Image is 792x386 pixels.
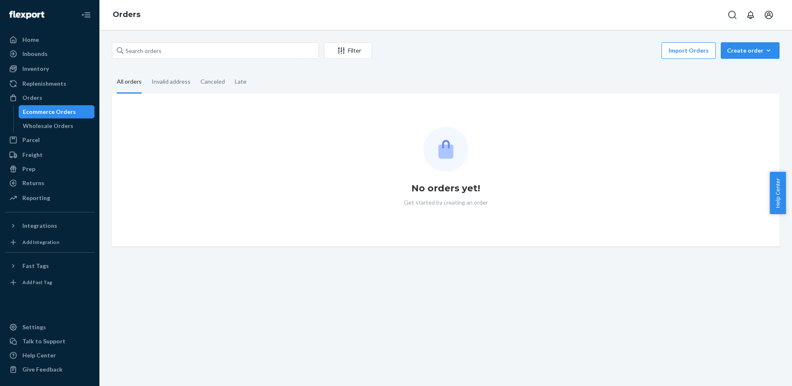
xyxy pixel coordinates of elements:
[5,219,94,232] button: Integrations
[22,222,57,230] div: Integrations
[22,194,50,202] div: Reporting
[5,33,94,46] a: Home
[761,7,777,23] button: Open account menu
[742,7,759,23] button: Open notifications
[22,337,65,345] div: Talk to Support
[23,108,76,116] div: Ecommerce Orders
[22,136,40,144] div: Parcel
[9,11,44,19] img: Flexport logo
[19,119,95,133] a: Wholesale Orders
[22,279,52,286] div: Add Fast Tag
[5,276,94,289] a: Add Fast Tag
[5,47,94,60] a: Inbounds
[22,36,39,44] div: Home
[5,236,94,249] a: Add Integration
[5,191,94,205] a: Reporting
[23,122,73,130] div: Wholesale Orders
[423,127,468,172] img: Empty list
[106,3,147,27] ol: breadcrumbs
[5,148,94,162] a: Freight
[324,42,372,59] button: Filter
[22,50,48,58] div: Inbounds
[22,179,44,187] div: Returns
[770,172,786,214] button: Help Center
[411,182,480,195] h1: No orders yet!
[22,262,49,270] div: Fast Tags
[5,133,94,147] a: Parcel
[235,71,246,92] div: Late
[5,176,94,190] a: Returns
[404,198,488,207] p: Get started by creating an order
[22,323,46,331] div: Settings
[5,162,94,176] a: Prep
[662,42,716,59] button: Import Orders
[200,71,225,92] div: Canceled
[727,46,773,55] div: Create order
[324,46,372,55] div: Filter
[5,349,94,362] a: Help Center
[22,351,56,359] div: Help Center
[22,239,59,246] div: Add Integration
[22,94,42,102] div: Orders
[117,71,142,94] div: All orders
[22,151,43,159] div: Freight
[5,335,94,348] button: Talk to Support
[19,105,95,118] a: Ecommerce Orders
[5,91,94,104] a: Orders
[112,42,319,59] input: Search orders
[5,62,94,75] a: Inventory
[22,65,49,73] div: Inventory
[113,10,140,19] a: Orders
[22,165,35,173] div: Prep
[5,259,94,273] button: Fast Tags
[5,363,94,376] button: Give Feedback
[724,7,741,23] button: Open Search Box
[22,365,63,374] div: Give Feedback
[5,77,94,90] a: Replenishments
[152,71,191,92] div: Invalid address
[78,7,94,23] button: Close Navigation
[22,80,66,88] div: Replenishments
[5,321,94,334] a: Settings
[721,42,780,59] button: Create order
